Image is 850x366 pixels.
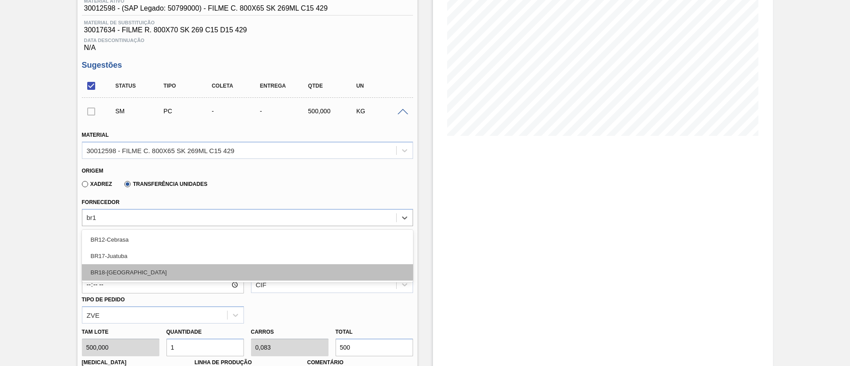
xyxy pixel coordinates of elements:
[84,20,411,25] span: Material de Substituição
[209,83,263,89] div: Coleta
[113,108,167,115] div: Sugestão Manual
[251,329,274,335] label: Carros
[256,281,267,289] div: CIF
[113,83,167,89] div: Status
[166,329,202,335] label: Quantidade
[306,83,359,89] div: Qtde
[336,329,353,335] label: Total
[82,34,413,52] div: N/A
[87,311,100,319] div: ZVE
[194,359,252,366] label: Linha de Produção
[82,326,159,339] label: Tam lote
[209,108,263,115] div: -
[161,83,215,89] div: Tipo
[82,181,112,187] label: Xadrez
[82,359,127,366] label: [MEDICAL_DATA]
[354,108,408,115] div: KG
[84,38,411,43] span: Data Descontinuação
[82,199,120,205] label: Fornecedor
[82,297,125,303] label: Tipo de pedido
[82,61,413,70] h3: Sugestões
[354,83,408,89] div: UN
[161,108,215,115] div: Pedido de Compra
[82,264,413,281] div: BR18-[GEOGRAPHIC_DATA]
[84,4,328,12] span: 30012598 - (SAP Legado: 50799000) - FILME C. 800X65 SK 269ML C15 429
[82,132,109,138] label: Material
[124,181,207,187] label: Transferência Unidades
[306,108,359,115] div: 500,000
[82,231,413,248] div: BR12-Cebrasa
[84,26,411,34] span: 30017634 - FILME R. 800X70 SK 269 C15 D15 429
[82,168,104,174] label: Origem
[82,248,413,264] div: BR17-Juatuba
[87,146,235,154] div: 30012598 - FILME C. 800X65 SK 269ML C15 429
[258,108,311,115] div: -
[258,83,311,89] div: Entrega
